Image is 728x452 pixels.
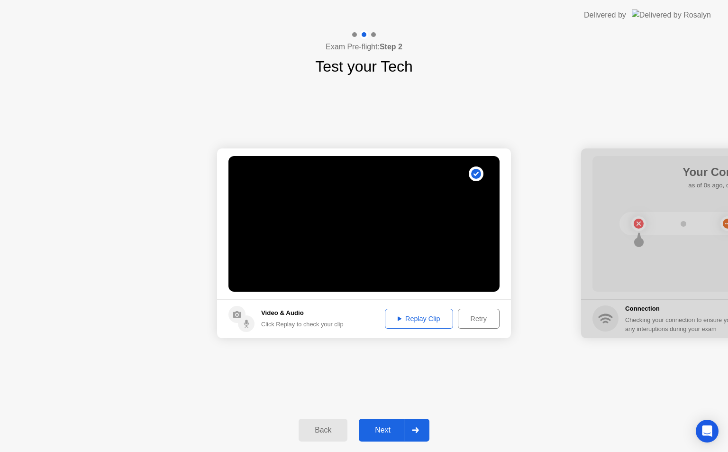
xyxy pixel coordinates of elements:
button: Next [359,419,429,442]
button: Replay Clip [385,309,453,329]
button: Retry [458,309,500,329]
button: Back [299,419,347,442]
div: Click Replay to check your clip [261,320,344,329]
h1: Test your Tech [315,55,413,78]
div: Retry [461,315,496,323]
h5: Video & Audio [261,308,344,318]
div: Next [362,426,404,434]
div: Back [301,426,345,434]
b: Step 2 [380,43,402,51]
div: Delivered by [584,9,626,21]
img: Delivered by Rosalyn [632,9,711,20]
div: Open Intercom Messenger [696,420,719,443]
h4: Exam Pre-flight: [326,41,402,53]
div: Replay Clip [388,315,450,323]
